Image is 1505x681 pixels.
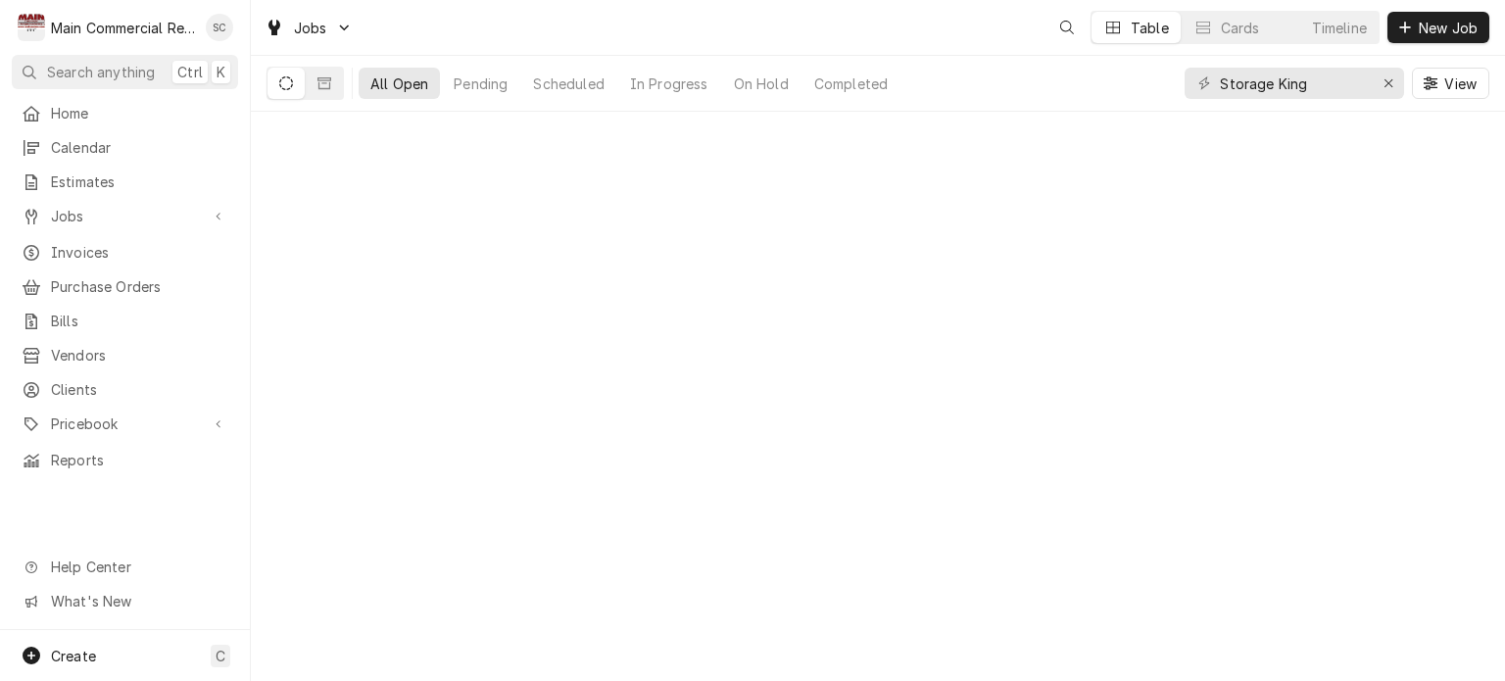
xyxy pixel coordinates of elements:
a: Go to Jobs [257,12,361,44]
span: Jobs [51,206,199,226]
div: Scheduled [533,73,604,94]
div: M [18,14,45,41]
a: Go to Help Center [12,551,238,583]
div: On Hold [734,73,789,94]
div: Cards [1221,18,1260,38]
span: Purchase Orders [51,276,228,297]
span: Search anything [47,62,155,82]
a: Go to What's New [12,585,238,617]
span: Ctrl [177,62,203,82]
div: Main Commercial Refrigeration Service [51,18,195,38]
button: Search anythingCtrlK [12,55,238,89]
a: Vendors [12,339,238,371]
input: Keyword search [1220,68,1367,99]
div: Sharon Campbell's Avatar [206,14,233,41]
span: What's New [51,591,226,611]
span: Vendors [51,345,228,365]
span: Pricebook [51,413,199,434]
a: Estimates [12,166,238,198]
a: Go to Jobs [12,200,238,232]
span: Bills [51,311,228,331]
a: Purchase Orders [12,270,238,303]
a: Reports [12,444,238,476]
span: Calendar [51,137,228,158]
div: Timeline [1312,18,1367,38]
span: Jobs [294,18,327,38]
div: Table [1131,18,1169,38]
a: Clients [12,373,238,406]
div: Pending [454,73,508,94]
button: View [1412,68,1489,99]
button: Erase input [1373,68,1404,99]
span: Clients [51,379,228,400]
span: Home [51,103,228,123]
span: Create [51,648,96,664]
a: Calendar [12,131,238,164]
span: New Job [1415,18,1481,38]
div: In Progress [630,73,708,94]
span: C [216,646,225,666]
span: K [217,62,225,82]
div: SC [206,14,233,41]
a: Home [12,97,238,129]
div: Main Commercial Refrigeration Service's Avatar [18,14,45,41]
span: Help Center [51,557,226,577]
button: Open search [1051,12,1083,43]
a: Bills [12,305,238,337]
a: Go to Pricebook [12,408,238,440]
span: Invoices [51,242,228,263]
div: Completed [814,73,888,94]
div: All Open [370,73,428,94]
button: New Job [1387,12,1489,43]
a: Invoices [12,236,238,268]
span: View [1440,73,1481,94]
span: Reports [51,450,228,470]
span: Estimates [51,171,228,192]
